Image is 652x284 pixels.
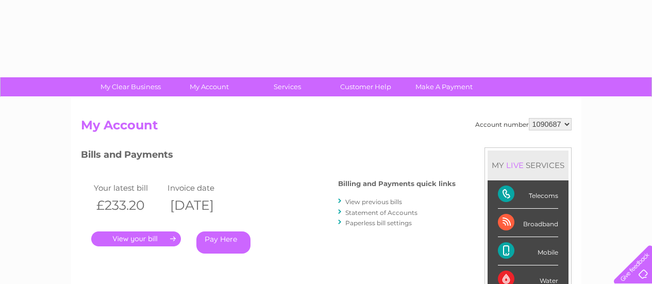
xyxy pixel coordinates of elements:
h3: Bills and Payments [81,147,456,165]
th: £233.20 [91,195,165,216]
a: Make A Payment [402,77,487,96]
a: Paperless bill settings [345,219,412,227]
a: My Clear Business [88,77,173,96]
div: Broadband [498,209,558,237]
a: Customer Help [323,77,408,96]
div: Mobile [498,237,558,265]
a: Pay Here [196,231,250,254]
div: Telecoms [498,180,558,209]
th: [DATE] [165,195,239,216]
a: . [91,231,181,246]
a: View previous bills [345,198,402,206]
div: Account number [475,118,572,130]
h4: Billing and Payments quick links [338,180,456,188]
td: Invoice date [165,181,239,195]
div: LIVE [504,160,526,170]
h2: My Account [81,118,572,138]
a: Statement of Accounts [345,209,417,216]
a: My Account [166,77,252,96]
td: Your latest bill [91,181,165,195]
a: Services [245,77,330,96]
div: MY SERVICES [488,151,569,180]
